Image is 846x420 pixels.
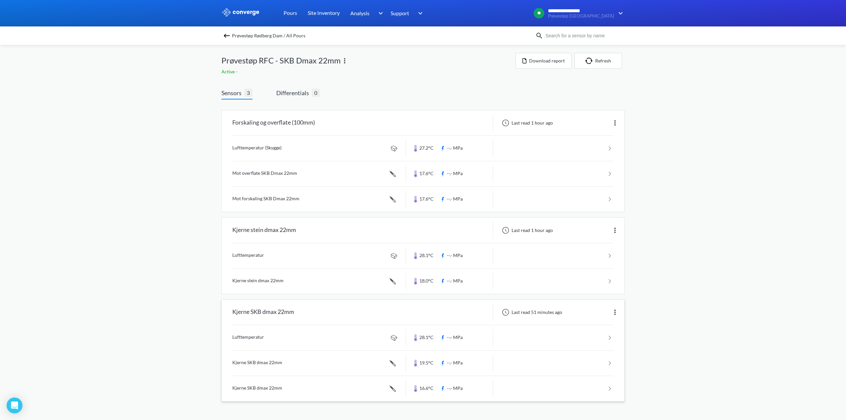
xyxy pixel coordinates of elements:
button: Download report [516,53,572,69]
span: Differentials [276,88,312,97]
div: Last read 1 hour ago [498,226,555,234]
img: more.svg [611,119,619,127]
button: Refresh [574,53,622,69]
span: Prøvestøp RFC - SKB Dmax 22mm [221,54,341,67]
img: icon-refresh.svg [585,57,595,64]
div: Open Intercom Messenger [7,398,22,413]
img: icon-file.svg [522,58,526,63]
span: 0 [312,89,320,97]
input: Search for a sensor by name [543,32,623,39]
div: Kjerne SKB dmax 22mm [232,304,294,321]
img: backspace.svg [223,32,231,40]
div: Last read 51 minutes ago [498,308,564,316]
span: Prøvestøp Rødberg Dam / All Pours [232,31,305,40]
img: more.svg [611,226,619,234]
img: downArrow.svg [414,9,424,17]
span: 3 [244,89,252,97]
span: Prøvestøp [GEOGRAPHIC_DATA] [548,14,614,19]
img: icon-search.svg [535,32,543,40]
div: Kjerne stein dmax 22mm [232,222,296,239]
span: Analysis [350,9,369,17]
div: Last read 1 hour ago [498,119,555,127]
img: more.svg [341,57,349,65]
span: Support [391,9,409,17]
span: Sensors [221,88,244,97]
img: logo_ewhite.svg [221,8,260,17]
div: Forskaling og overflate (100mm) [232,114,315,132]
img: more.svg [611,308,619,316]
img: downArrow.svg [374,9,385,17]
span: - [236,69,239,74]
img: downArrow.svg [614,9,625,17]
span: Active [221,69,236,74]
